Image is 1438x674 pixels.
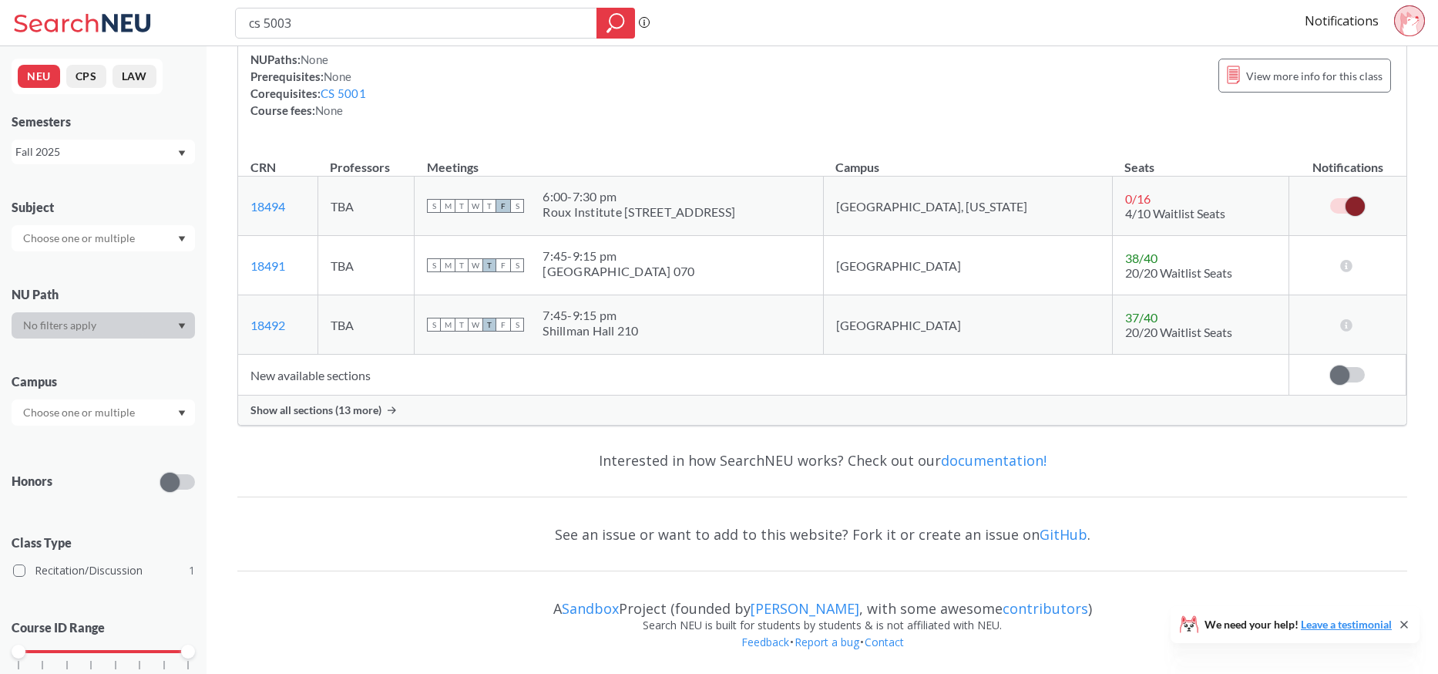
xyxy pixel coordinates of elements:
a: 18491 [250,258,285,273]
div: Interested in how SearchNEU works? Check out our [237,438,1407,483]
a: contributors [1003,599,1088,618]
td: [GEOGRAPHIC_DATA] [823,295,1112,355]
span: T [455,318,469,332]
a: Notifications [1305,12,1379,29]
span: W [469,258,482,272]
div: Dropdown arrow [12,399,195,426]
td: TBA [318,236,414,295]
button: LAW [113,65,156,88]
a: GitHub [1040,525,1087,544]
a: 18492 [250,318,285,332]
div: A Project (founded by , with some awesome ) [237,586,1407,617]
span: T [482,199,496,213]
div: magnifying glass [596,8,635,39]
span: S [427,258,441,272]
td: [GEOGRAPHIC_DATA] [823,236,1112,295]
span: M [441,318,455,332]
span: 0 / 16 [1125,191,1151,206]
span: T [482,258,496,272]
p: Honors [12,473,52,490]
a: CS 5001 [321,86,366,100]
span: W [469,199,482,213]
span: F [496,199,510,213]
div: • • [237,634,1407,674]
a: Leave a testimonial [1301,618,1392,631]
span: S [427,199,441,213]
span: Show all sections (13 more) [250,403,381,417]
span: S [510,258,524,272]
span: We need your help! [1204,619,1392,630]
div: Show all sections (13 more) [238,396,1406,425]
span: None [315,103,343,117]
span: S [510,199,524,213]
div: Fall 2025 [15,143,176,160]
svg: Dropdown arrow [178,236,186,242]
a: 18494 [250,199,285,214]
span: 4/10 Waitlist Seats [1125,206,1225,221]
span: 1 [189,562,195,579]
div: NU Path [12,286,195,303]
span: T [455,258,469,272]
th: Campus [823,143,1112,177]
svg: Dropdown arrow [178,150,186,157]
svg: Dropdown arrow [178,323,186,329]
td: TBA [318,295,414,355]
a: Contact [864,635,905,649]
button: NEU [18,65,60,88]
a: documentation! [941,451,1047,470]
span: T [482,318,496,332]
th: Professors [318,143,414,177]
span: S [510,318,524,332]
input: Class, professor, course number, "phrase" [247,10,586,36]
span: M [441,199,455,213]
td: TBA [318,177,414,236]
a: Report a bug [794,635,860,649]
span: T [455,199,469,213]
th: Seats [1112,143,1289,177]
span: F [496,258,510,272]
div: Semesters [12,113,195,130]
input: Choose one or multiple [15,403,145,422]
a: [PERSON_NAME] [751,599,859,618]
div: Search NEU is built for students by students & is not affiliated with NEU. [237,617,1407,634]
div: [GEOGRAPHIC_DATA] 070 [543,264,694,279]
svg: magnifying glass [606,12,625,34]
div: 6:00 - 7:30 pm [543,189,735,204]
span: None [324,69,351,83]
span: S [427,318,441,332]
td: [GEOGRAPHIC_DATA], [US_STATE] [823,177,1112,236]
div: Shillman Hall 210 [543,323,638,339]
th: Meetings [415,143,823,177]
span: F [496,318,510,332]
div: Dropdown arrow [12,225,195,251]
svg: Dropdown arrow [178,410,186,416]
p: Course ID Range [12,619,195,637]
div: Subject [12,199,195,216]
label: Recitation/Discussion [13,561,195,581]
span: None [301,52,328,66]
div: NUPaths: Prerequisites: Corequisites: Course fees: [250,51,366,119]
input: Choose one or multiple [15,229,145,248]
span: W [469,318,482,332]
th: Notifications [1289,143,1406,177]
div: Roux Institute [STREET_ADDRESS] [543,204,735,220]
a: Feedback [741,635,790,649]
div: See an issue or want to add to this website? Fork it or create an issue on . [237,512,1407,557]
span: 20/20 Waitlist Seats [1125,265,1232,280]
div: CRN [250,159,276,176]
a: Sandbox [562,599,619,618]
button: CPS [66,65,106,88]
div: Fall 2025Dropdown arrow [12,140,195,164]
span: 38 / 40 [1125,251,1157,265]
div: Campus [12,373,195,390]
span: 37 / 40 [1125,310,1157,325]
span: M [441,258,455,272]
div: 7:45 - 9:15 pm [543,248,694,264]
span: View more info for this class [1246,66,1383,86]
span: 20/20 Waitlist Seats [1125,325,1232,339]
div: Dropdown arrow [12,312,195,339]
span: Class Type [12,534,195,551]
td: New available sections [238,355,1289,396]
div: 7:45 - 9:15 pm [543,308,638,323]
